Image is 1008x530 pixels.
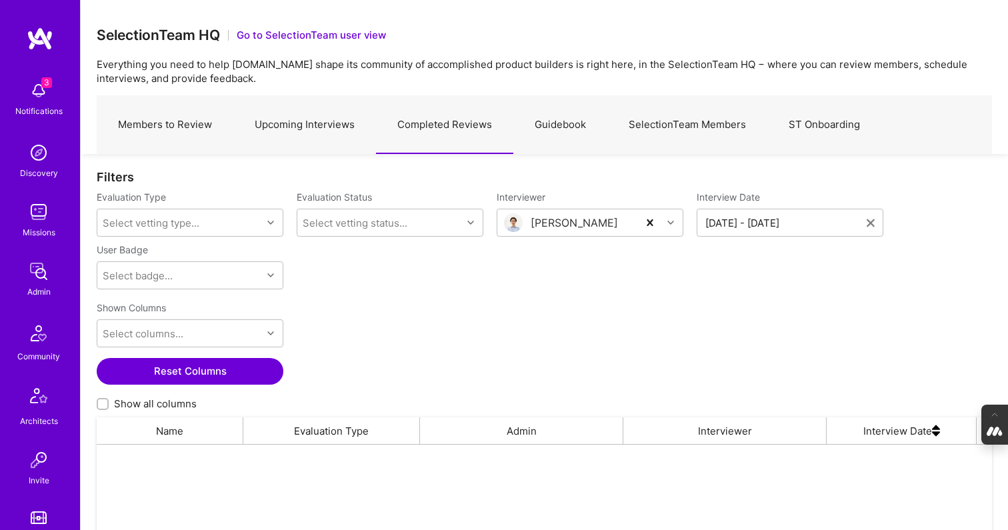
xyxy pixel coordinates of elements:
img: bell [25,77,52,104]
div: Interviewer [623,417,827,444]
div: Admin [420,417,623,444]
img: discovery [25,139,52,166]
img: Architects [23,382,55,414]
label: Interview Date [697,191,883,203]
img: tokens [31,511,47,524]
a: Members to Review [97,96,233,154]
div: [PERSON_NAME] [531,216,618,230]
p: Everything you need to help [DOMAIN_NAME] shape its community of accomplished product builders is... [97,57,992,85]
div: Filters [97,170,992,184]
div: Invite [29,473,49,487]
label: User Badge [97,243,148,256]
a: SelectionTeam Members [607,96,767,154]
div: Select vetting type... [103,216,199,230]
div: Select badge... [103,269,173,283]
img: Community [23,317,55,349]
i: icon Chevron [267,272,274,279]
label: Evaluation Type [97,191,166,203]
div: Discovery [20,166,58,180]
span: 3 [41,77,52,88]
span: Show all columns [114,397,197,411]
div: Interview Date [827,417,977,444]
a: Guidebook [513,96,607,154]
input: Select date range... [705,216,867,229]
div: Select vetting status... [303,216,407,230]
img: sort [932,417,940,444]
label: Evaluation Status [297,191,372,203]
button: Reset Columns [97,358,283,385]
i: icon Chevron [467,219,474,226]
div: Select columns... [103,327,183,341]
label: Shown Columns [97,301,166,314]
a: ST Onboarding [767,96,881,154]
img: teamwork [25,199,52,225]
h3: SelectionTeam HQ [97,27,220,43]
img: User Avatar [504,213,523,232]
i: icon Chevron [267,330,274,337]
div: Missions [23,225,55,239]
div: Notifications [15,104,63,118]
div: Evaluation Type [243,417,420,444]
i: icon Chevron [667,219,674,226]
div: Name [97,417,243,444]
div: Admin [27,285,51,299]
label: Interviewer [497,191,683,203]
img: Invite [25,447,52,473]
button: Go to SelectionTeam user view [237,28,386,42]
div: Architects [20,414,58,428]
img: logo [27,27,53,51]
div: Community [17,349,60,363]
img: admin teamwork [25,258,52,285]
a: Upcoming Interviews [233,96,376,154]
a: Completed Reviews [376,96,513,154]
i: icon Chevron [267,219,274,226]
